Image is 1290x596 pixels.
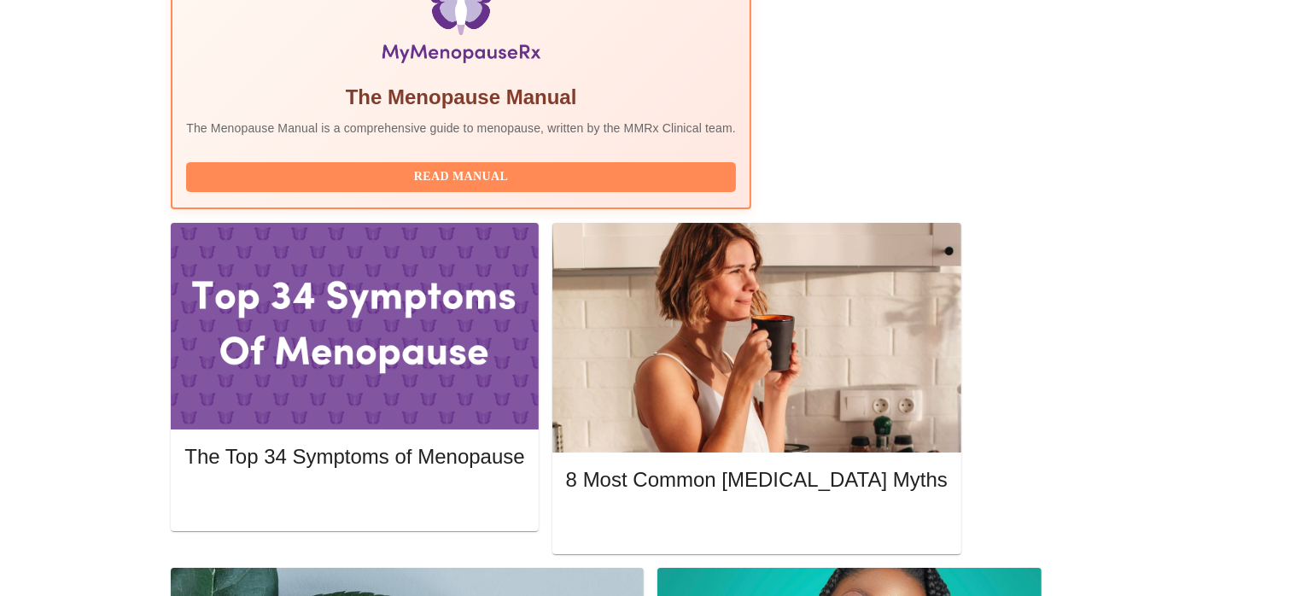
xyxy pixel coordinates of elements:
button: Read More [566,510,948,540]
a: Read Manual [186,168,740,183]
span: Read More [201,490,507,511]
button: Read More [184,486,524,516]
span: Read Manual [203,167,719,188]
a: Read More [566,516,952,530]
p: The Menopause Manual is a comprehensive guide to menopause, written by the MMRx Clinical team. [186,120,736,137]
h5: 8 Most Common [MEDICAL_DATA] Myths [566,466,948,494]
span: Read More [583,514,931,535]
a: Read More [184,492,528,506]
h5: The Top 34 Symptoms of Menopause [184,443,524,470]
button: Read Manual [186,162,736,192]
h5: The Menopause Manual [186,84,736,111]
